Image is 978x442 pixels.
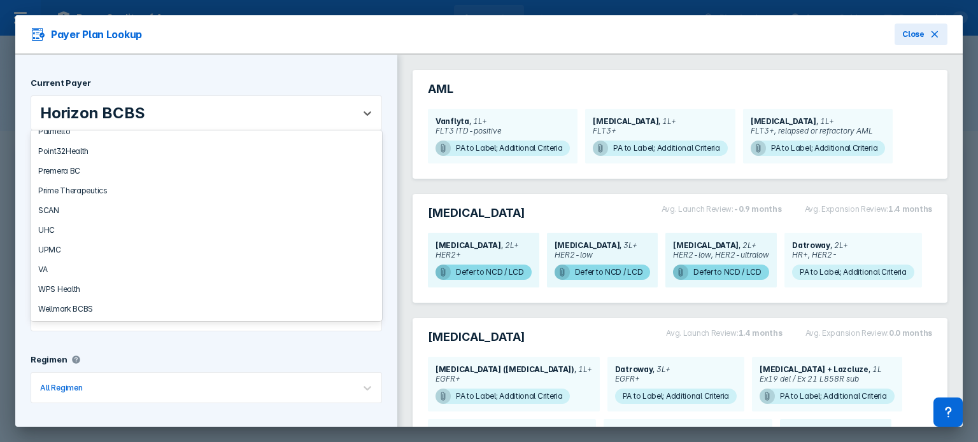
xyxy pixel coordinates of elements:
div: WPS Health [31,279,382,299]
span: EGFR+ [436,374,592,383]
span: AML [428,81,453,97]
span: Defer to NCD / LCD [673,265,769,280]
span: Avg. Expansion Review: [805,204,888,214]
div: VA [31,259,382,279]
div: Contact Support [933,397,963,427]
span: EGFR+ [615,374,737,383]
span: [MEDICAL_DATA] [751,116,816,126]
span: 1L [868,364,882,374]
b: 1.4 months [888,204,932,214]
span: Close [902,29,925,40]
span: 3L+ [620,240,637,250]
span: FLT3+ [593,126,727,135]
span: [MEDICAL_DATA] [436,240,501,250]
span: Datroway [792,240,830,250]
span: [MEDICAL_DATA] [593,116,658,126]
span: Defer to NCD / LCD [555,265,651,280]
span: HER2-low [555,250,651,259]
span: 1L+ [658,116,676,126]
div: Palmetto [31,121,382,141]
span: 2L+ [830,240,848,250]
span: [MEDICAL_DATA] + Lazcluze [760,364,868,374]
button: Close [895,24,947,45]
h3: Regimen [31,354,67,364]
span: [MEDICAL_DATA] [428,205,525,221]
div: SCAN [31,200,382,220]
span: Avg. Expansion Review: [805,328,889,338]
span: 1L+ [574,364,592,374]
span: [MEDICAL_DATA] ([MEDICAL_DATA]) [436,364,574,374]
span: Avg. Launch Review: [666,328,738,338]
b: 0.0 months [889,328,932,338]
h3: Payer Plan Lookup [31,27,142,42]
span: PA to Label; Additional Criteria [760,389,894,404]
span: PA to Label; Additional Criteria [751,141,885,156]
div: Wellmark BCBS [31,299,382,319]
span: Defer to NCD / LCD [436,265,532,280]
span: 1L+ [469,116,487,126]
h3: Current Payer [31,78,90,88]
span: Avg. Launch Review: [662,204,733,214]
span: HER2-low, HER2-ultralow [673,250,769,259]
span: [MEDICAL_DATA] [673,240,739,250]
div: Horizon BCBS [40,104,145,122]
span: 1L+ [816,116,834,126]
div: Point32Health [31,141,382,161]
span: HR+, HER2- [792,250,914,259]
span: PA to Label; Additional Criteria [436,389,570,404]
div: All Regimen [40,383,83,392]
span: 3L+ [653,364,670,374]
span: FLT3+, relapsed or refractory AML [751,126,885,135]
span: PA to Label; Additional Criteria [593,141,727,156]
span: FLT3 ITD-positive [436,126,570,135]
span: HER2+ [436,250,532,259]
span: PA to Label; Additional Criteria [436,141,570,156]
b: 1.4 months [739,328,783,338]
div: Prime Therapeutics [31,181,382,200]
span: 2L+ [739,240,756,250]
span: Vanflyta [436,116,469,126]
div: UPMC [31,240,382,259]
b: -0.9 months [733,204,782,214]
div: UHC [31,220,382,240]
span: [MEDICAL_DATA] [555,240,620,250]
span: Ex19 del / Ex 21 L858R sub [760,374,894,383]
span: 2L+ [501,240,519,250]
span: PA to Label; Additional Criteria [615,389,737,404]
span: [MEDICAL_DATA] [428,329,525,345]
div: Premera BC [31,161,382,181]
span: Datroway [615,364,653,374]
span: PA to Label; Additional Criteria [792,265,914,280]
